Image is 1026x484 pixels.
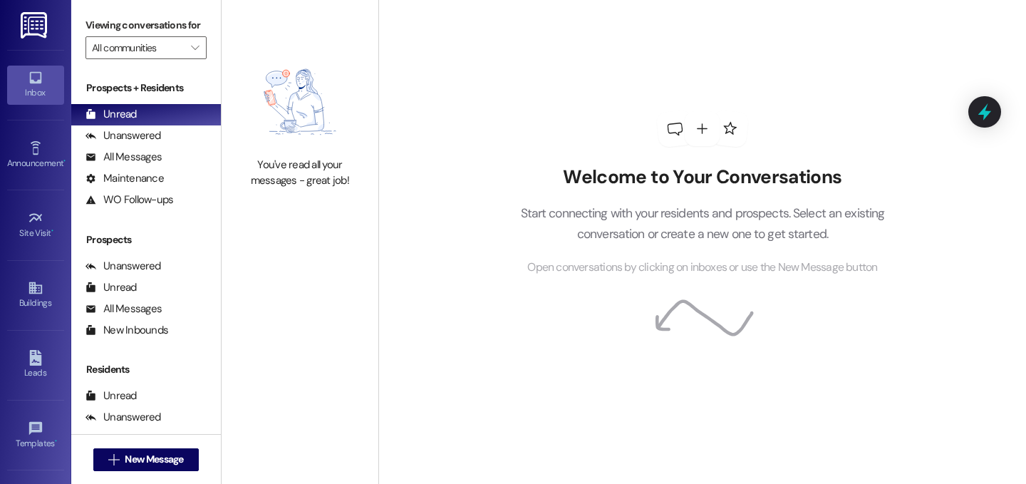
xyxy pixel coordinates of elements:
i:  [191,42,199,53]
a: Buildings [7,276,64,314]
div: Prospects [71,232,221,247]
span: New Message [125,452,183,467]
div: Unanswered [85,410,161,425]
a: Site Visit • [7,206,64,244]
input: All communities [92,36,184,59]
a: Leads [7,346,64,384]
p: Start connecting with your residents and prospects. Select an existing conversation or create a n... [499,203,906,244]
span: Open conversations by clicking on inboxes or use the New Message button [527,259,877,277]
a: Templates • [7,416,64,455]
div: All Messages [85,302,162,316]
h2: Welcome to Your Conversations [499,166,906,189]
div: WO Follow-ups [85,192,173,207]
span: • [63,156,66,166]
span: • [55,436,57,446]
div: Residents [71,362,221,377]
img: ResiDesk Logo [21,12,50,38]
span: • [51,226,53,236]
div: Unread [85,107,137,122]
a: Inbox [7,66,64,104]
div: Unread [85,388,137,403]
label: Viewing conversations for [85,14,207,36]
div: Unanswered [85,128,161,143]
div: All Messages [85,150,162,165]
div: Maintenance [85,171,164,186]
div: You've read all your messages - great job! [237,158,363,188]
div: New Inbounds [85,323,168,338]
div: All Messages [85,431,162,446]
i:  [108,454,119,465]
img: empty-state [237,53,363,150]
div: Unanswered [85,259,161,274]
div: Prospects + Residents [71,81,221,96]
div: Unread [85,280,137,295]
button: New Message [93,448,199,471]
